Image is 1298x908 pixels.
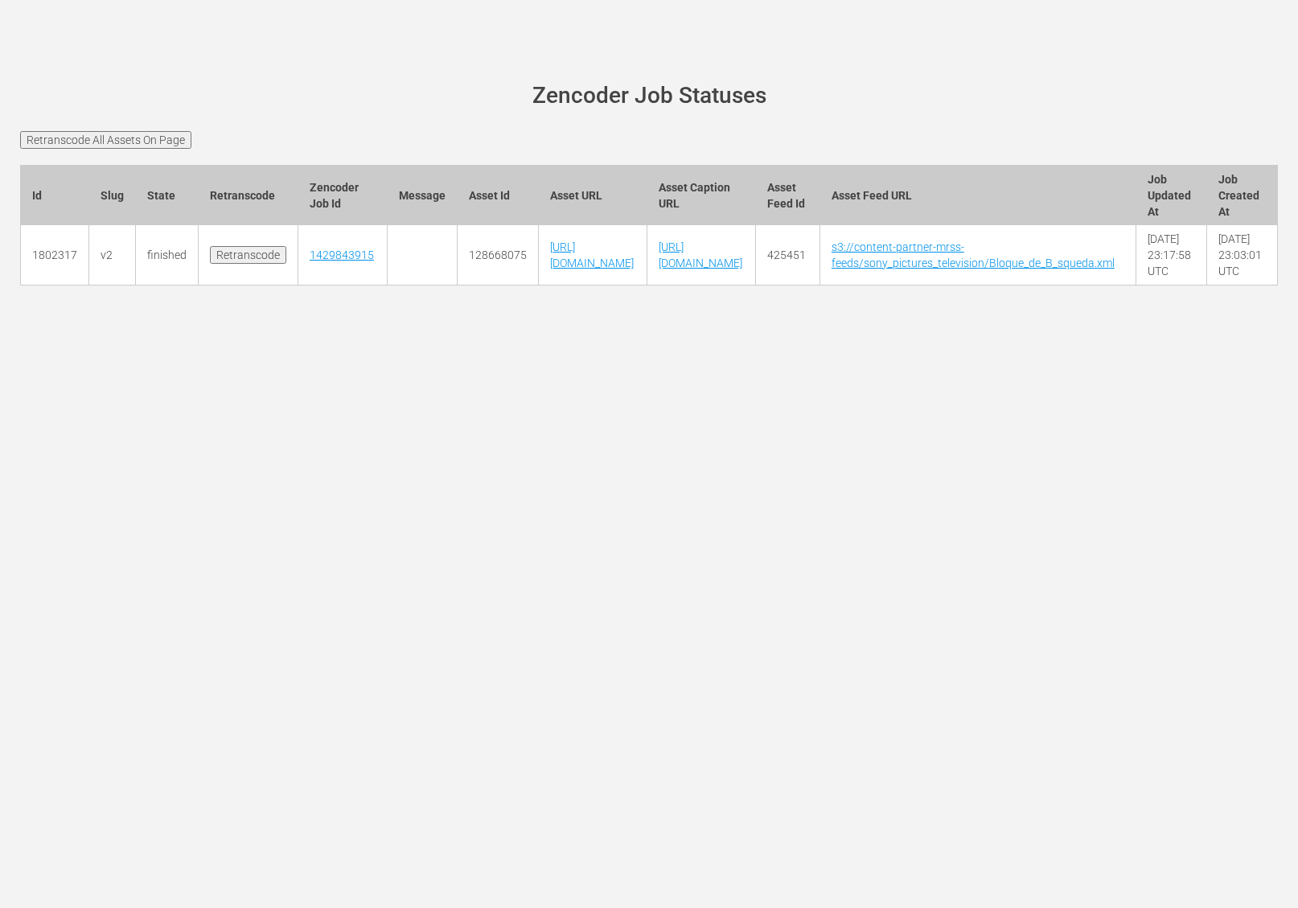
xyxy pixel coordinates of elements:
[310,249,374,261] a: 1429843915
[756,165,820,225] th: Asset Feed Id
[457,225,538,286] td: 128668075
[89,225,136,286] td: v2
[136,165,199,225] th: State
[819,165,1136,225] th: Asset Feed URL
[457,165,538,225] th: Asset Id
[538,165,647,225] th: Asset URL
[1136,165,1206,225] th: Job Updated At
[43,84,1255,109] h1: Zencoder Job Statuses
[659,240,742,269] a: [URL][DOMAIN_NAME]
[1206,225,1277,286] td: [DATE] 23:03:01 UTC
[298,165,388,225] th: Zencoder Job Id
[832,240,1115,269] a: s3://content-partner-mrss-feeds/sony_pictures_television/Bloque_de_B_squeda.xml
[1206,165,1277,225] th: Job Created At
[550,240,634,269] a: [URL][DOMAIN_NAME]
[21,165,89,225] th: Id
[1136,225,1206,286] td: [DATE] 23:17:58 UTC
[89,165,136,225] th: Slug
[21,225,89,286] td: 1802317
[387,165,457,225] th: Message
[647,165,755,225] th: Asset Caption URL
[136,225,199,286] td: finished
[756,225,820,286] td: 425451
[210,246,286,264] input: Retranscode
[20,131,191,149] input: Retranscode All Assets On Page
[199,165,298,225] th: Retranscode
